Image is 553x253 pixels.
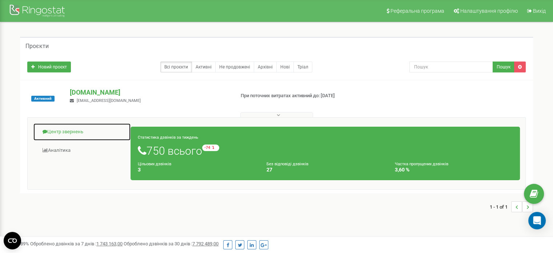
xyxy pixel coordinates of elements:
[25,43,49,50] h5: Проєкти
[30,241,123,246] span: Оброблено дзвінків за 7 днів :
[138,145,513,157] h1: 750 всього
[138,135,198,140] small: Статистика дзвінків за тиждень
[241,92,357,99] p: При поточних витратах активний до: [DATE]
[267,162,308,166] small: Без відповіді дзвінків
[160,62,192,72] a: Всі проєкти
[138,162,171,166] small: Цільових дзвінків
[490,194,533,220] nav: ...
[215,62,254,72] a: Не продовжені
[96,241,123,246] u: 1 743 163,00
[138,167,256,173] h4: 3
[460,8,518,14] span: Налаштування профілю
[493,62,514,72] button: Пошук
[395,162,448,166] small: Частка пропущених дзвінків
[33,123,131,141] a: Центр звернень
[528,212,546,229] div: Open Intercom Messenger
[192,241,219,246] u: 7 792 489,00
[4,232,21,249] button: Open CMP widget
[293,62,312,72] a: Тріал
[27,62,71,72] a: Новий проєкт
[33,142,131,159] a: Аналiтика
[70,88,229,97] p: [DOMAIN_NAME]
[276,62,294,72] a: Нові
[31,96,55,102] span: Активний
[490,201,511,212] span: 1 - 1 of 1
[395,167,513,173] h4: 3,60 %
[124,241,219,246] span: Оброблено дзвінків за 30 днів :
[409,62,493,72] input: Пошук
[267,167,384,173] h4: 27
[192,62,216,72] a: Активні
[533,8,546,14] span: Вихід
[254,62,277,72] a: Архівні
[77,98,141,103] span: [EMAIL_ADDRESS][DOMAIN_NAME]
[202,145,219,151] small: -74
[390,8,444,14] span: Реферальна програма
